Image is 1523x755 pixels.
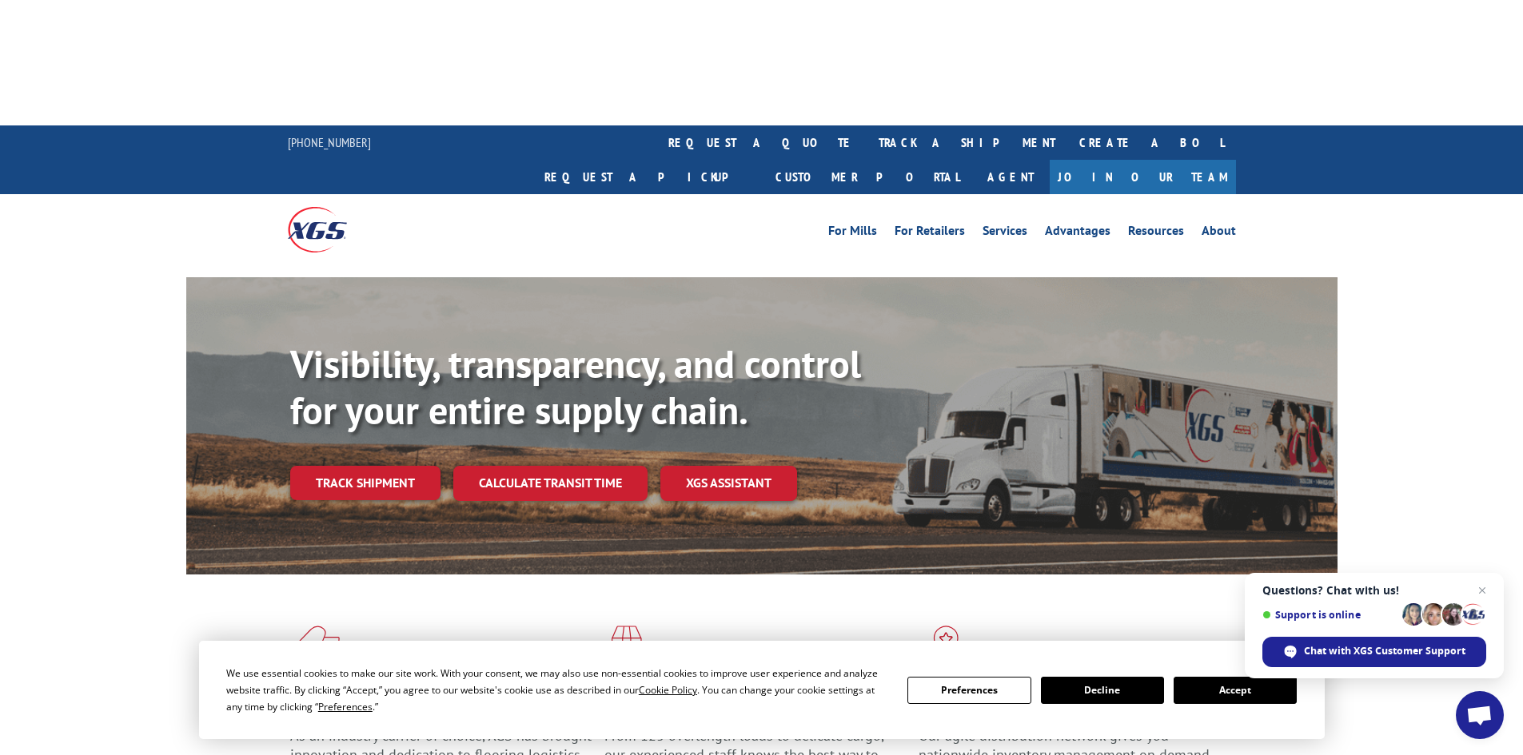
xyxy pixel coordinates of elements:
div: Open chat [1456,691,1504,739]
a: For Retailers [895,225,965,242]
a: XGS ASSISTANT [660,466,797,500]
div: We use essential cookies to make our site work. With your consent, we may also use non-essential ... [226,665,888,715]
button: Accept [1174,677,1297,704]
span: Cookie Policy [639,683,697,697]
button: Preferences [907,677,1031,704]
span: Support is online [1262,609,1397,621]
button: Decline [1041,677,1164,704]
a: Create a BOL [1067,125,1236,160]
b: Visibility, transparency, and control for your entire supply chain. [290,339,861,435]
a: Request a pickup [532,160,763,194]
a: Customer Portal [763,160,971,194]
a: Track shipment [290,466,441,499]
span: Questions? Chat with us! [1262,584,1486,597]
span: Chat with XGS Customer Support [1304,644,1465,658]
a: For Mills [828,225,877,242]
a: About [1202,225,1236,242]
span: Close chat [1473,581,1492,600]
img: xgs-icon-flagship-distribution-model-red [919,626,974,667]
img: xgs-icon-focused-on-flooring-red [604,626,642,667]
a: Calculate transit time [453,466,648,500]
a: Agent [971,160,1050,194]
img: xgs-icon-total-supply-chain-intelligence-red [290,626,340,667]
div: Chat with XGS Customer Support [1262,637,1486,667]
a: Services [983,225,1027,242]
a: request a quote [656,125,867,160]
a: Advantages [1045,225,1110,242]
span: Preferences [318,700,373,713]
a: track a shipment [867,125,1067,160]
div: Cookie Consent Prompt [199,641,1325,739]
a: [PHONE_NUMBER] [288,134,371,150]
a: Resources [1128,225,1184,242]
a: Join Our Team [1050,160,1236,194]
